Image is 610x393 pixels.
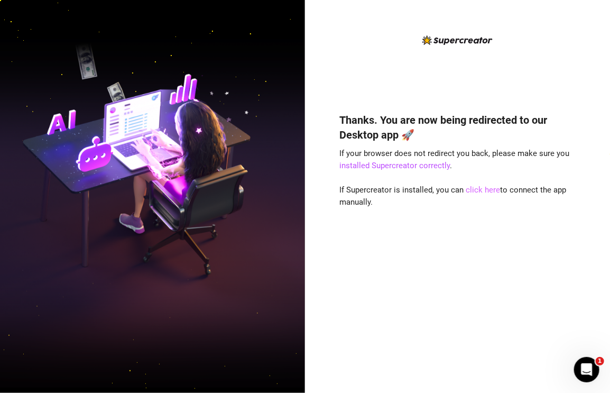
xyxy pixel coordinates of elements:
[340,161,450,170] a: installed Supercreator correctly
[466,185,501,195] a: click here
[340,149,570,171] span: If your browser does not redirect you back, please make sure you .
[422,35,493,45] img: logo-BBDzfeDw.svg
[596,357,604,365] span: 1
[574,357,599,382] iframe: Intercom live chat
[340,113,576,142] h4: Thanks. You are now being redirected to our Desktop app 🚀
[340,185,567,207] span: If Supercreator is installed, you can to connect the app manually.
